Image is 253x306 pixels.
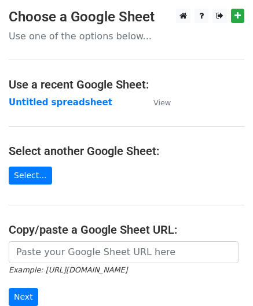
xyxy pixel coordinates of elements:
small: Example: [URL][DOMAIN_NAME] [9,266,127,274]
p: Use one of the options below... [9,30,244,42]
h4: Select another Google Sheet: [9,144,244,158]
a: View [142,97,171,108]
h4: Use a recent Google Sheet: [9,78,244,91]
small: View [153,98,171,107]
h3: Choose a Google Sheet [9,9,244,25]
input: Next [9,288,38,306]
a: Select... [9,167,52,185]
a: Untitled spreadsheet [9,97,112,108]
input: Paste your Google Sheet URL here [9,241,239,263]
h4: Copy/paste a Google Sheet URL: [9,223,244,237]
